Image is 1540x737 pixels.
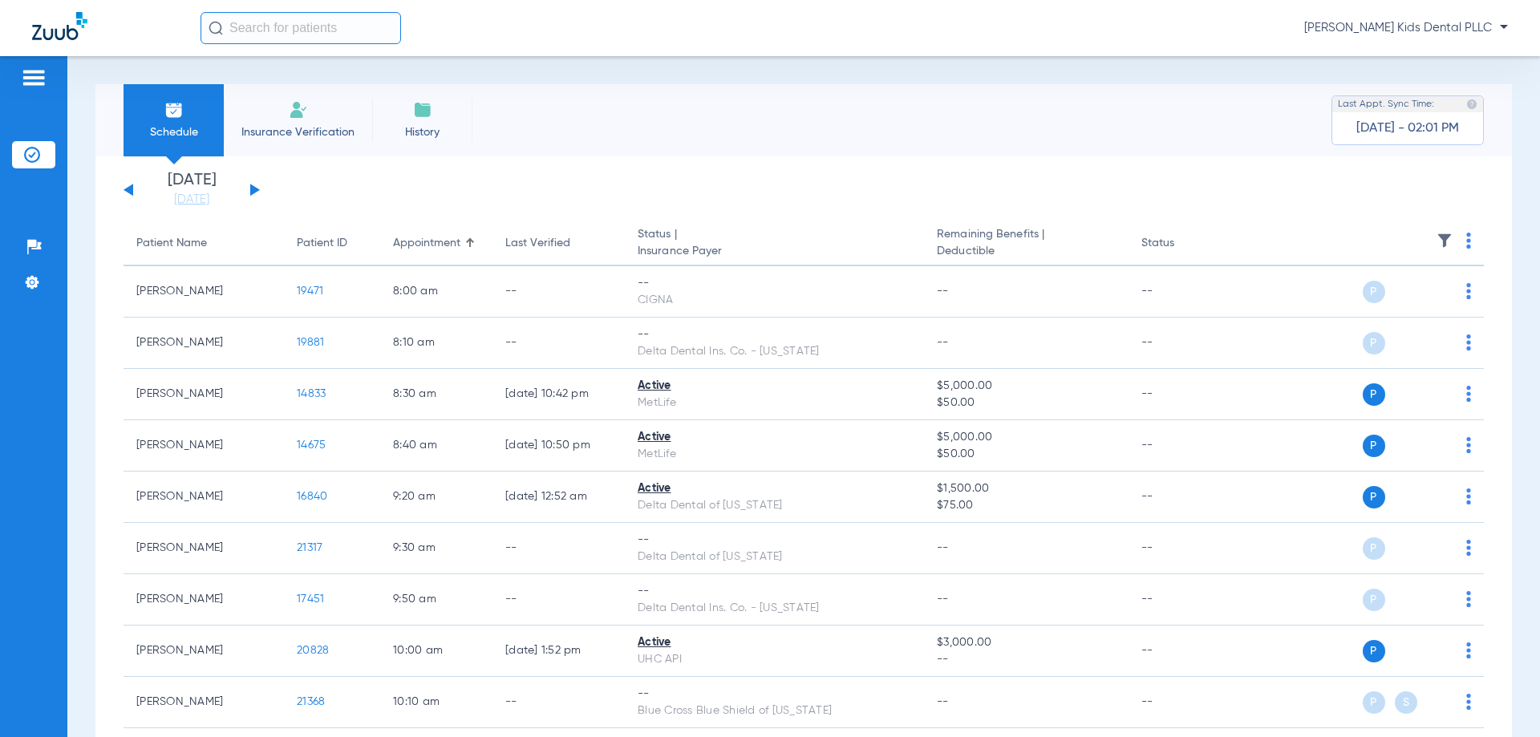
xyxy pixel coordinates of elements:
[937,542,949,553] span: --
[136,124,212,140] span: Schedule
[1466,642,1471,658] img: group-dot-blue.svg
[638,686,911,703] div: --
[1363,537,1385,560] span: P
[21,68,47,87] img: hamburger-icon
[1129,523,1237,574] td: --
[1466,437,1471,453] img: group-dot-blue.svg
[638,243,911,260] span: Insurance Payer
[937,337,949,348] span: --
[1129,369,1237,420] td: --
[124,677,284,728] td: [PERSON_NAME]
[937,497,1115,514] span: $75.00
[937,243,1115,260] span: Deductible
[638,343,911,360] div: Delta Dental Ins. Co. - [US_STATE]
[638,549,911,565] div: Delta Dental of [US_STATE]
[937,593,949,605] span: --
[1395,691,1417,714] span: S
[1363,691,1385,714] span: P
[937,696,949,707] span: --
[1466,488,1471,504] img: group-dot-blue.svg
[380,472,492,523] td: 9:20 AM
[638,497,911,514] div: Delta Dental of [US_STATE]
[638,532,911,549] div: --
[297,235,367,252] div: Patient ID
[1466,334,1471,350] img: group-dot-blue.svg
[937,480,1115,497] span: $1,500.00
[124,266,284,318] td: [PERSON_NAME]
[384,124,460,140] span: History
[393,235,480,252] div: Appointment
[638,583,911,600] div: --
[380,677,492,728] td: 10:10 AM
[492,523,625,574] td: --
[937,651,1115,668] span: --
[124,420,284,472] td: [PERSON_NAME]
[380,574,492,626] td: 9:50 AM
[1129,472,1237,523] td: --
[1304,20,1508,36] span: [PERSON_NAME] Kids Dental PLLC
[124,369,284,420] td: [PERSON_NAME]
[1363,589,1385,611] span: P
[297,491,327,502] span: 16840
[1129,318,1237,369] td: --
[1466,591,1471,607] img: group-dot-blue.svg
[937,446,1115,463] span: $50.00
[1129,420,1237,472] td: --
[1437,233,1453,249] img: filter.svg
[393,235,460,252] div: Appointment
[492,472,625,523] td: [DATE] 12:52 AM
[1363,486,1385,508] span: P
[1129,574,1237,626] td: --
[1338,96,1434,112] span: Last Appt. Sync Time:
[124,523,284,574] td: [PERSON_NAME]
[380,369,492,420] td: 8:30 AM
[492,318,625,369] td: --
[144,172,240,208] li: [DATE]
[1363,435,1385,457] span: P
[492,369,625,420] td: [DATE] 10:42 PM
[32,12,87,40] img: Zuub Logo
[236,124,360,140] span: Insurance Verification
[492,266,625,318] td: --
[413,100,432,119] img: History
[1460,660,1540,737] div: Chat Widget
[124,574,284,626] td: [PERSON_NAME]
[1363,332,1385,354] span: P
[136,235,207,252] div: Patient Name
[1129,626,1237,677] td: --
[638,429,911,446] div: Active
[297,696,325,707] span: 21368
[209,21,223,35] img: Search Icon
[505,235,570,252] div: Last Verified
[164,100,184,119] img: Schedule
[380,266,492,318] td: 8:00 AM
[1356,120,1459,136] span: [DATE] - 02:01 PM
[201,12,401,44] input: Search for patients
[124,472,284,523] td: [PERSON_NAME]
[1129,221,1237,266] th: Status
[505,235,612,252] div: Last Verified
[297,593,324,605] span: 17451
[380,523,492,574] td: 9:30 AM
[1466,233,1471,249] img: group-dot-blue.svg
[380,420,492,472] td: 8:40 AM
[638,634,911,651] div: Active
[638,651,911,668] div: UHC API
[924,221,1128,266] th: Remaining Benefits |
[1129,266,1237,318] td: --
[289,100,308,119] img: Manual Insurance Verification
[492,677,625,728] td: --
[937,429,1115,446] span: $5,000.00
[937,634,1115,651] span: $3,000.00
[124,318,284,369] td: [PERSON_NAME]
[492,626,625,677] td: [DATE] 1:52 PM
[136,235,271,252] div: Patient Name
[1363,640,1385,662] span: P
[1363,281,1385,303] span: P
[638,395,911,411] div: MetLife
[937,378,1115,395] span: $5,000.00
[1466,283,1471,299] img: group-dot-blue.svg
[297,388,326,399] span: 14833
[1466,99,1477,110] img: last sync help info
[638,600,911,617] div: Delta Dental Ins. Co. - [US_STATE]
